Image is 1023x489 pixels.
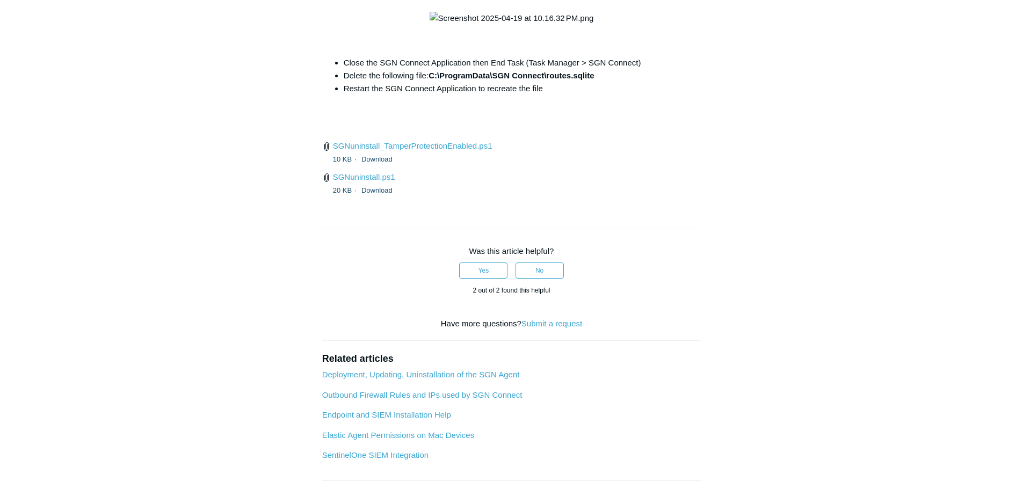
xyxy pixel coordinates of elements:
strong: C:\ProgramData\SGN Connect\routes.sqlite [429,71,594,80]
li: Restart the SGN Connect Application to recreate the file [344,82,701,95]
a: SGNuninstall_TamperProtectionEnabled.ps1 [333,141,492,150]
button: This article was not helpful [516,262,564,279]
a: Download [361,155,393,163]
a: SGNuninstall.ps1 [333,172,395,181]
span: 20 KB [333,186,359,194]
button: This article was helpful [459,262,507,279]
a: Download [361,186,393,194]
img: Screenshot 2025-04-19 at 10.16.32 PM.png [430,12,594,25]
div: Have more questions? [322,318,701,330]
li: Delete the following file: [344,69,701,82]
a: Elastic Agent Permissions on Mac Devices [322,430,474,440]
span: 10 KB [333,155,359,163]
li: Close the SGN Connect Application then End Task (Task Manager > SGN Connect) [344,56,701,69]
a: Outbound Firewall Rules and IPs used by SGN Connect [322,390,523,399]
a: SentinelOne SIEM Integration [322,450,429,459]
a: Deployment, Updating, Uninstallation of the SGN Agent [322,370,520,379]
span: 2 out of 2 found this helpful [473,287,550,294]
a: Submit a request [521,319,582,328]
a: Endpoint and SIEM Installation Help [322,410,451,419]
h2: Related articles [322,352,701,366]
span: Was this article helpful? [469,246,554,256]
